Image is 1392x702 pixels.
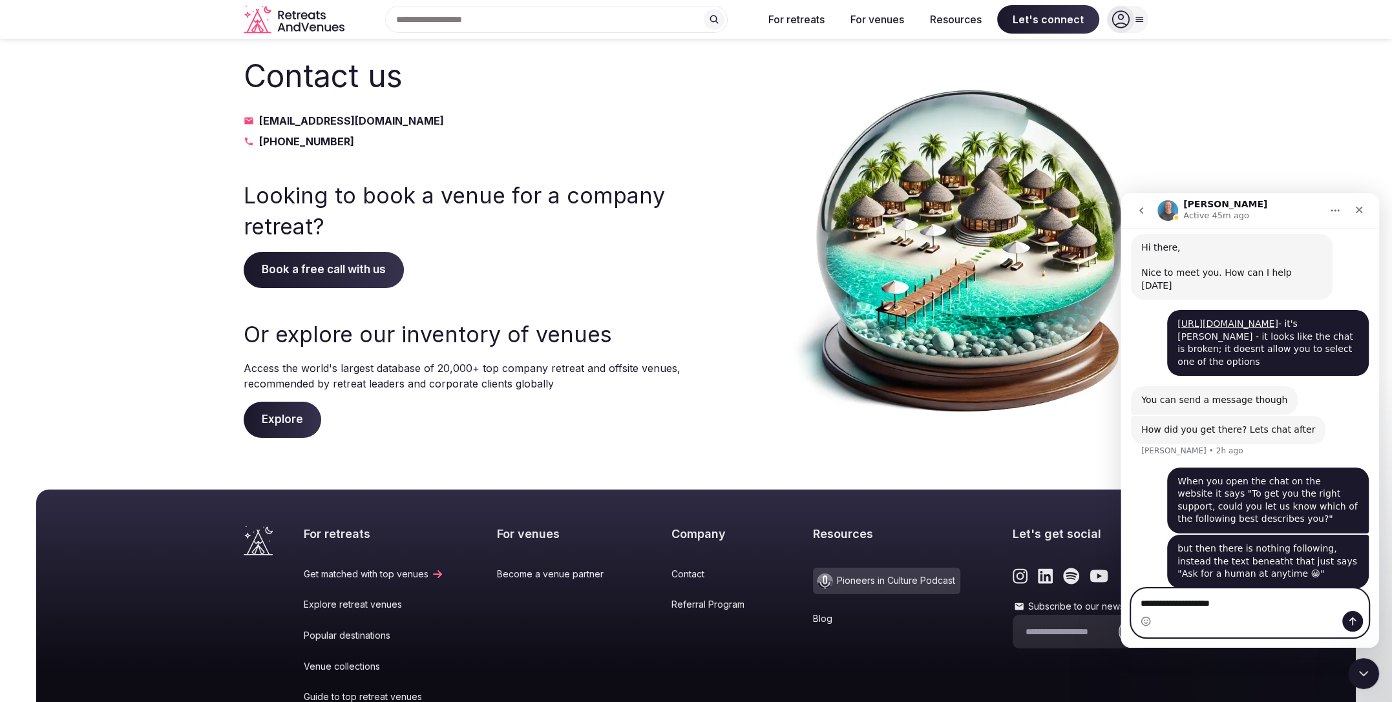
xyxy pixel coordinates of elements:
[304,629,444,642] a: Popular destinations
[304,568,444,581] a: Get matched with top venues
[1013,600,1148,613] label: Subscribe to our newsletter
[1038,568,1053,584] a: Link to the retreats and venues LinkedIn page
[244,413,321,426] a: Explore
[758,5,835,34] button: For retreats
[244,360,683,391] p: Access the world's largest database of 20,000+ top company retreat and offsite venues, recommende...
[244,526,273,555] a: Visit the homepage
[244,5,347,34] svg: Retreats and Venues company logo
[1090,568,1108,584] a: Link to the retreats and venues Youtube page
[1063,568,1079,584] a: Link to the retreats and venues Spotify page
[497,568,619,581] a: Become a venue partner
[813,526,960,542] h2: Resources
[840,5,914,34] button: For venues
[813,612,960,625] a: Blog
[497,526,619,542] h2: For venues
[244,402,321,438] span: Explore
[304,598,444,611] a: Explore retreat venues
[920,5,992,34] button: Resources
[1013,568,1028,584] a: Link to the retreats and venues Instagram page
[1121,193,1379,648] iframe: Intercom live chat
[1013,526,1148,542] h2: Let's get social
[813,568,960,594] a: Pioneers in Culture Podcast
[304,660,444,673] a: Venue collections
[997,5,1099,34] span: Let's connect
[244,263,404,276] a: Book a free call with us
[671,568,760,581] a: Contact
[244,113,683,129] a: [EMAIL_ADDRESS][DOMAIN_NAME]
[671,598,760,611] a: Referral Program
[1348,658,1379,689] iframe: Intercom live chat
[244,319,683,350] h3: Or explore our inventory of venues
[244,252,404,288] span: Book a free call with us
[786,54,1148,438] img: Contact us
[304,526,444,542] h2: For retreats
[671,526,760,542] h2: Company
[244,5,347,34] a: Visit the homepage
[244,180,683,242] h3: Looking to book a venue for a company retreat?
[244,54,683,98] h2: Contact us
[244,134,683,149] a: [PHONE_NUMBER]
